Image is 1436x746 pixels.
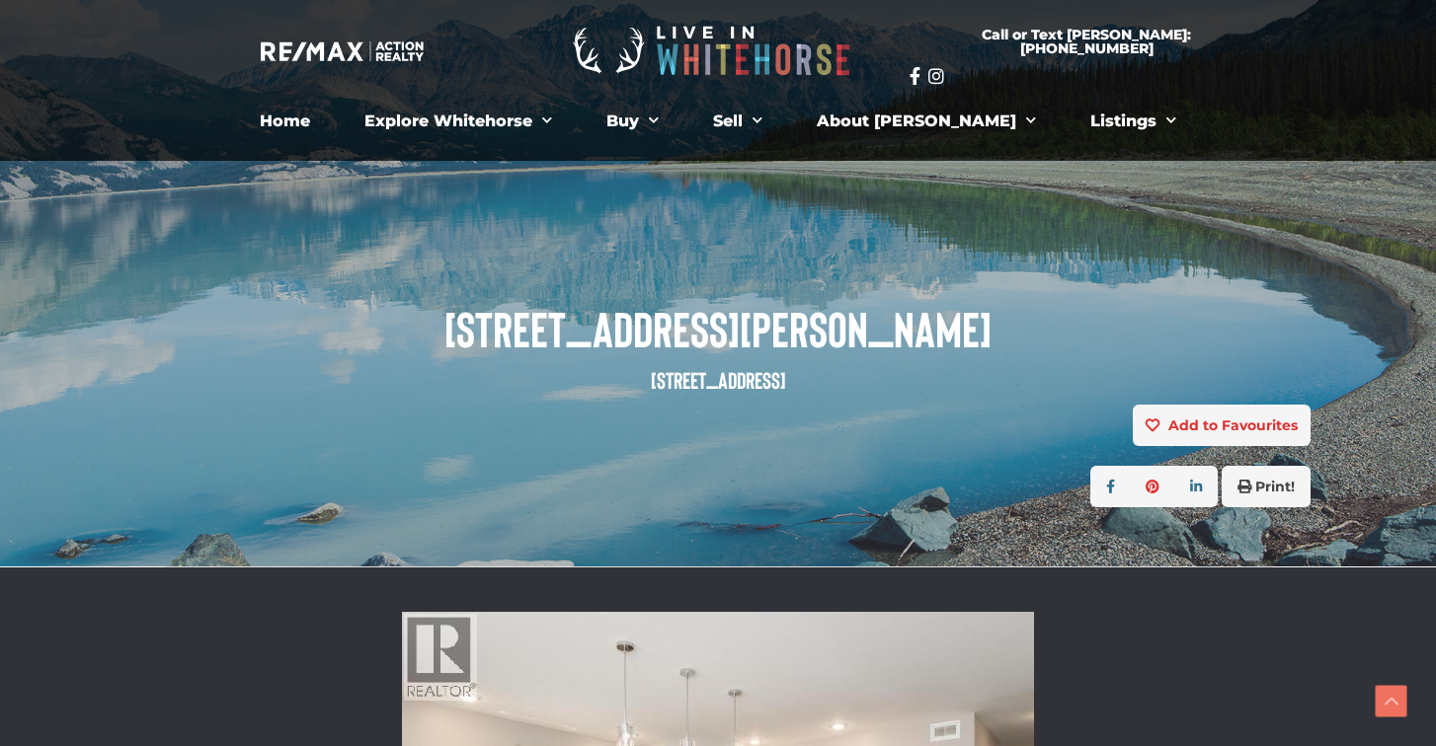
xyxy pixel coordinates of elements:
[1255,478,1295,495] strong: Print!
[1168,416,1298,434] strong: Add to Favourites
[1076,102,1191,141] a: Listings
[651,366,786,394] small: [STREET_ADDRESS]
[175,102,1261,141] nav: Menu
[802,102,1051,141] a: About [PERSON_NAME]
[1222,466,1311,507] button: Print!
[592,102,674,141] a: Buy
[245,102,325,141] a: Home
[698,102,777,141] a: Sell
[125,301,1311,355] span: [STREET_ADDRESS][PERSON_NAME]
[933,28,1239,55] span: Call or Text [PERSON_NAME]: [PHONE_NUMBER]
[910,16,1263,67] a: Call or Text [PERSON_NAME]: [PHONE_NUMBER]
[350,102,567,141] a: Explore Whitehorse
[1133,405,1311,446] button: Add to Favourites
